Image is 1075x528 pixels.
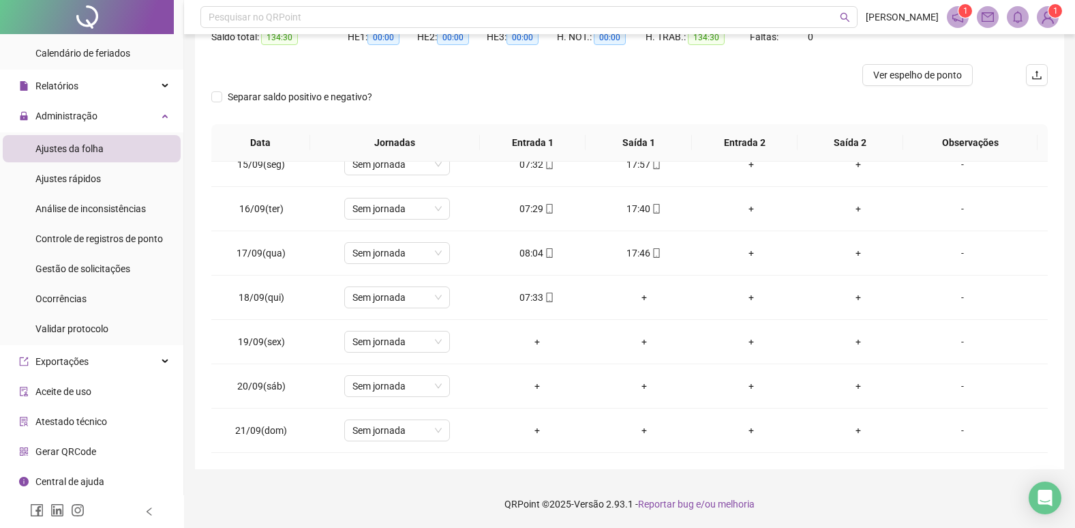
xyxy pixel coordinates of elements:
[417,29,487,45] div: HE 2:
[646,29,750,45] div: H. TRAB.:
[922,379,1003,394] div: -
[35,416,107,427] span: Atestado técnico
[601,379,686,394] div: +
[1053,6,1058,16] span: 1
[952,11,964,23] span: notification
[237,248,286,259] span: 17/09(qua)
[35,476,104,487] span: Central de ajuda
[352,199,442,219] span: Sem jornada
[815,290,900,305] div: +
[708,290,793,305] div: +
[601,334,686,349] div: +
[494,379,579,394] div: +
[922,157,1003,172] div: -
[815,423,900,438] div: +
[922,290,1003,305] div: -
[708,201,793,216] div: +
[19,477,29,486] span: info-circle
[494,423,579,438] div: +
[19,81,29,91] span: file
[862,64,973,86] button: Ver espelho de ponto
[750,31,781,42] span: Faltas:
[798,124,903,162] th: Saída 2
[71,503,85,517] span: instagram
[982,11,994,23] span: mail
[1048,4,1062,18] sup: Atualize o seu contato no menu Meus Dados
[35,111,97,121] span: Administração
[348,29,417,45] div: HE 1:
[922,423,1003,438] div: -
[238,336,285,347] span: 19/09(sex)
[601,246,686,261] div: 17:46
[922,334,1003,349] div: -
[506,30,539,45] span: 00:00
[239,203,284,214] span: 16/09(ter)
[352,420,442,441] span: Sem jornada
[708,246,793,261] div: +
[914,135,1027,150] span: Observações
[352,287,442,308] span: Sem jornada
[261,30,298,45] span: 134:30
[574,499,604,510] span: Versão
[1038,7,1058,27] img: 85736
[494,246,579,261] div: 08:04
[543,204,554,214] span: mobile
[19,417,29,426] span: solution
[650,160,661,169] span: mobile
[35,233,163,244] span: Controle de registros de ponto
[866,10,939,25] span: [PERSON_NAME]
[815,157,900,172] div: +
[586,124,691,162] th: Saída 1
[708,157,793,172] div: +
[237,159,285,170] span: 15/09(seg)
[35,203,146,214] span: Análise de inconsistências
[650,204,661,214] span: mobile
[352,332,442,352] span: Sem jornada
[35,356,89,367] span: Exportações
[638,499,755,510] span: Reportar bug e/ou melhoria
[1029,482,1061,514] div: Open Intercom Messenger
[594,30,626,45] span: 00:00
[543,293,554,302] span: mobile
[494,334,579,349] div: +
[494,290,579,305] div: 07:33
[601,423,686,438] div: +
[184,480,1075,528] footer: QRPoint © 2025 - 2.93.1 -
[145,507,154,516] span: left
[367,30,399,45] span: 00:00
[557,29,646,45] div: H. NOT.:
[494,201,579,216] div: 07:29
[903,124,1038,162] th: Observações
[815,246,900,261] div: +
[543,248,554,258] span: mobile
[601,157,686,172] div: 17:57
[35,386,91,397] span: Aceite de uso
[35,446,96,457] span: Gerar QRCode
[708,334,793,349] div: +
[19,111,29,121] span: lock
[480,124,586,162] th: Entrada 1
[235,425,287,436] span: 21/09(dom)
[30,503,44,517] span: facebook
[487,29,556,45] div: HE 3:
[601,201,686,216] div: 17:40
[808,31,813,42] span: 0
[352,376,442,396] span: Sem jornada
[815,201,900,216] div: +
[1031,70,1042,80] span: upload
[963,6,968,16] span: 1
[650,248,661,258] span: mobile
[35,143,104,154] span: Ajustes da folha
[35,293,87,304] span: Ocorrências
[222,89,378,104] span: Separar saldo positivo e negativo?
[19,447,29,456] span: qrcode
[50,503,64,517] span: linkedin
[35,80,78,91] span: Relatórios
[35,263,130,274] span: Gestão de solicitações
[840,12,850,23] span: search
[211,124,310,162] th: Data
[922,201,1003,216] div: -
[815,334,900,349] div: +
[237,381,286,392] span: 20/09(sáb)
[211,29,348,45] div: Saldo total:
